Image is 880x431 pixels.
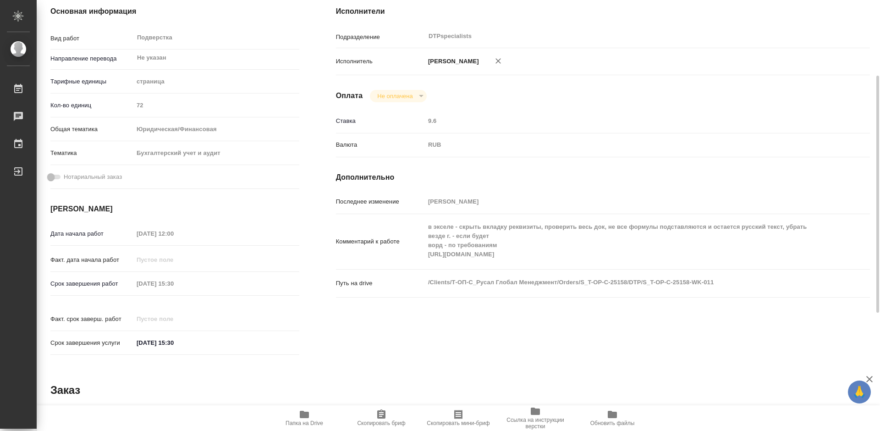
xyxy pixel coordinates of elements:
[425,114,825,127] input: Пустое поле
[336,33,425,42] p: Подразделение
[336,237,425,246] p: Комментарий к работе
[574,405,651,431] button: Обновить файлы
[50,125,133,134] p: Общая тематика
[848,381,871,403] button: 🙏
[133,253,214,266] input: Пустое поле
[336,57,425,66] p: Исполнитель
[370,90,426,102] div: Не оплачена
[425,57,479,66] p: [PERSON_NAME]
[50,204,299,215] h4: [PERSON_NAME]
[336,140,425,149] p: Валюта
[420,405,497,431] button: Скопировать мини-бриф
[336,90,363,101] h4: Оплата
[50,149,133,158] p: Тематика
[50,255,133,265] p: Факт. дата начала работ
[357,420,405,426] span: Скопировать бриф
[50,338,133,348] p: Срок завершения услуги
[133,74,299,89] div: страница
[590,420,635,426] span: Обновить файлы
[343,405,420,431] button: Скопировать бриф
[50,383,80,398] h2: Заказ
[50,54,133,63] p: Направление перевода
[50,101,133,110] p: Кол-во единиц
[852,382,867,402] span: 🙏
[425,137,825,153] div: RUB
[50,229,133,238] p: Дата начала работ
[133,227,214,240] input: Пустое поле
[133,99,299,112] input: Пустое поле
[133,145,299,161] div: Бухгалтерский учет и аудит
[425,195,825,208] input: Пустое поле
[50,77,133,86] p: Тарифные единицы
[133,336,214,349] input: ✎ Введи что-нибудь
[50,6,299,17] h4: Основная информация
[336,6,870,17] h4: Исполнители
[64,172,122,182] span: Нотариальный заказ
[502,417,568,430] span: Ссылка на инструкции верстки
[425,275,825,290] textarea: /Clients/Т-ОП-С_Русал Глобал Менеджмент/Orders/S_T-OP-C-25158/DTP/S_T-OP-C-25158-WK-011
[427,420,489,426] span: Скопировать мини-бриф
[425,219,825,262] textarea: в экселе - скрыть вкладку реквизиты, проверить весь док, не все формулы подставляются и остается ...
[336,197,425,206] p: Последнее изменение
[286,420,323,426] span: Папка на Drive
[133,277,214,290] input: Пустое поле
[266,405,343,431] button: Папка на Drive
[374,92,415,100] button: Не оплачена
[336,279,425,288] p: Путь на drive
[336,172,870,183] h4: Дополнительно
[488,51,508,71] button: Удалить исполнителя
[133,122,299,137] div: Юридическая/Финансовая
[497,405,574,431] button: Ссылка на инструкции верстки
[50,279,133,288] p: Срок завершения работ
[50,315,133,324] p: Факт. срок заверш. работ
[336,116,425,126] p: Ставка
[50,34,133,43] p: Вид работ
[133,312,214,326] input: Пустое поле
